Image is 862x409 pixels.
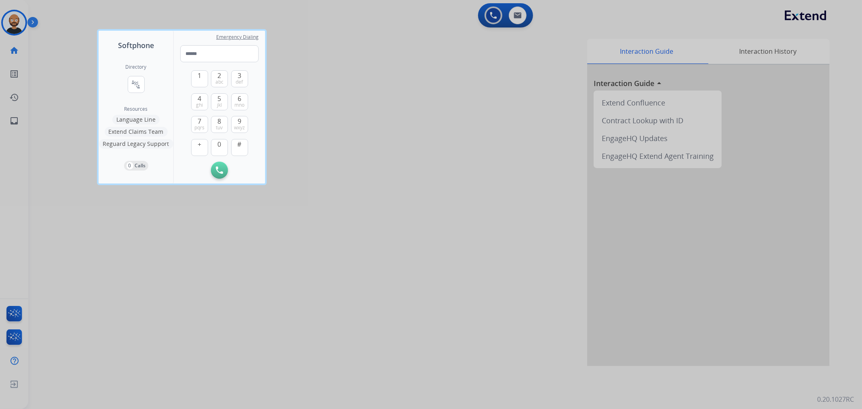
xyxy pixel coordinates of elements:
button: 6mno [231,93,248,110]
mat-icon: connect_without_contact [131,80,141,89]
p: 0 [126,162,133,169]
button: 8tuv [211,116,228,133]
span: pqrs [194,124,204,131]
span: 0 [218,139,221,149]
span: 1 [198,71,201,80]
span: tuv [216,124,223,131]
span: 9 [238,116,241,126]
button: 0Calls [124,161,148,171]
button: 2abc [211,70,228,87]
button: 0 [211,139,228,156]
button: 5jkl [211,93,228,110]
span: Softphone [118,40,154,51]
span: + [198,139,201,149]
p: 0.20.1027RC [817,394,854,404]
span: Emergency Dialing [216,34,259,40]
h2: Directory [126,64,147,70]
button: 1 [191,70,208,87]
span: wxyz [234,124,245,131]
span: 7 [198,116,201,126]
button: Reguard Legacy Support [99,139,173,149]
button: # [231,139,248,156]
span: mno [234,102,244,108]
img: call-button [216,167,223,174]
button: 7pqrs [191,116,208,133]
span: def [236,79,243,85]
button: + [191,139,208,156]
span: # [238,139,242,149]
button: Language Line [112,115,160,124]
span: 5 [218,94,221,103]
button: 9wxyz [231,116,248,133]
span: 8 [218,116,221,126]
span: 4 [198,94,201,103]
span: abc [215,79,223,85]
span: Resources [124,106,148,112]
button: 4ghi [191,93,208,110]
span: 3 [238,71,241,80]
p: Calls [135,162,146,169]
span: 2 [218,71,221,80]
span: 6 [238,94,241,103]
button: Extend Claims Team [105,127,168,137]
span: jkl [217,102,222,108]
button: 3def [231,70,248,87]
span: ghi [196,102,203,108]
